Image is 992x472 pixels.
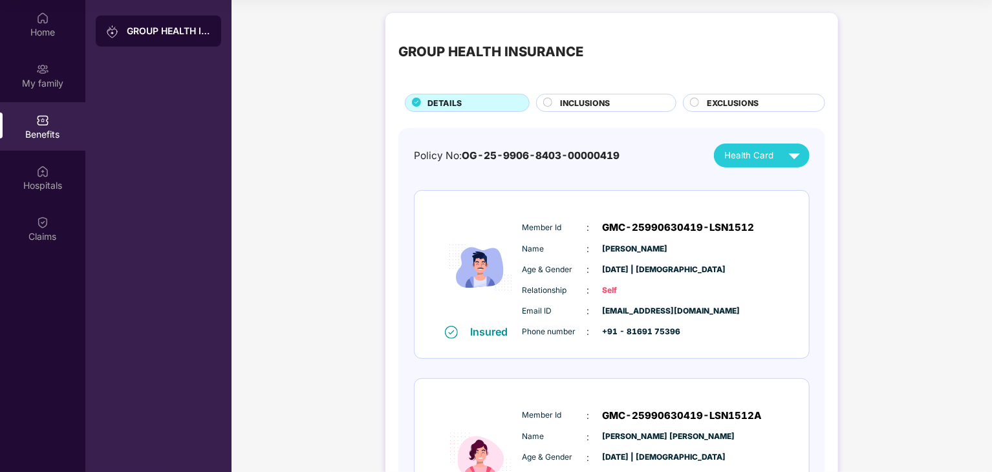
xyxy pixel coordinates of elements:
img: svg+xml;base64,PHN2ZyBpZD0iQ2xhaW0iIHhtbG5zPSJodHRwOi8vd3d3LnczLm9yZy8yMDAwL3N2ZyIgd2lkdGg9IjIwIi... [36,216,49,229]
span: : [587,451,590,465]
span: Age & Gender [523,264,587,276]
img: svg+xml;base64,PHN2ZyB4bWxucz0iaHR0cDovL3d3dy53My5vcmcvMjAwMC9zdmciIHdpZHRoPSIxNiIgaGVpZ2h0PSIxNi... [445,326,458,339]
span: : [587,220,590,235]
span: GMC-25990630419-LSN1512A [603,408,762,424]
span: [PERSON_NAME] [PERSON_NAME] [603,431,667,443]
div: GROUP HEALTH INSURANCE [127,25,211,38]
span: : [587,242,590,256]
span: [DATE] | [DEMOGRAPHIC_DATA] [603,264,667,276]
span: Member Id [523,409,587,422]
img: icon [442,210,519,325]
span: Phone number [523,326,587,338]
img: svg+xml;base64,PHN2ZyB3aWR0aD0iMjAiIGhlaWdodD0iMjAiIHZpZXdCb3g9IjAgMCAyMCAyMCIgZmlsbD0ibm9uZSIgeG... [106,25,119,38]
span: Member Id [523,222,587,234]
span: [PERSON_NAME] [603,243,667,255]
span: : [587,430,590,444]
span: EXCLUSIONS [707,97,759,109]
img: svg+xml;base64,PHN2ZyBpZD0iQmVuZWZpdHMiIHhtbG5zPSJodHRwOi8vd3d3LnczLm9yZy8yMDAwL3N2ZyIgd2lkdGg9Ij... [36,114,49,127]
span: : [587,325,590,339]
img: svg+xml;base64,PHN2ZyBpZD0iSG9tZSIgeG1sbnM9Imh0dHA6Ly93d3cudzMub3JnLzIwMDAvc3ZnIiB3aWR0aD0iMjAiIG... [36,12,49,25]
span: : [587,263,590,277]
span: Self [603,284,667,297]
img: svg+xml;base64,PHN2ZyB4bWxucz0iaHR0cDovL3d3dy53My5vcmcvMjAwMC9zdmciIHZpZXdCb3g9IjAgMCAyNCAyNCIgd2... [783,144,806,167]
span: GMC-25990630419-LSN1512 [603,220,755,235]
span: Name [523,243,587,255]
img: svg+xml;base64,PHN2ZyB3aWR0aD0iMjAiIGhlaWdodD0iMjAiIHZpZXdCb3g9IjAgMCAyMCAyMCIgZmlsbD0ibm9uZSIgeG... [36,63,49,76]
span: +91 - 81691 75396 [603,326,667,338]
img: svg+xml;base64,PHN2ZyBpZD0iSG9zcGl0YWxzIiB4bWxucz0iaHR0cDovL3d3dy53My5vcmcvMjAwMC9zdmciIHdpZHRoPS... [36,165,49,178]
span: OG-25-9906-8403-00000419 [462,149,620,162]
div: Policy No: [414,148,620,164]
span: Email ID [523,305,587,317]
span: INCLUSIONS [560,97,610,109]
span: : [587,304,590,318]
span: [DATE] | [DEMOGRAPHIC_DATA] [603,451,667,464]
span: Age & Gender [523,451,587,464]
span: Health Card [724,149,773,162]
div: Insured [471,325,516,338]
span: Name [523,431,587,443]
span: : [587,409,590,423]
div: GROUP HEALTH INSURANCE [398,41,583,62]
span: DETAILS [427,97,462,109]
button: Health Card [714,144,810,167]
span: Relationship [523,284,587,297]
span: [EMAIL_ADDRESS][DOMAIN_NAME] [603,305,667,317]
span: : [587,283,590,297]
